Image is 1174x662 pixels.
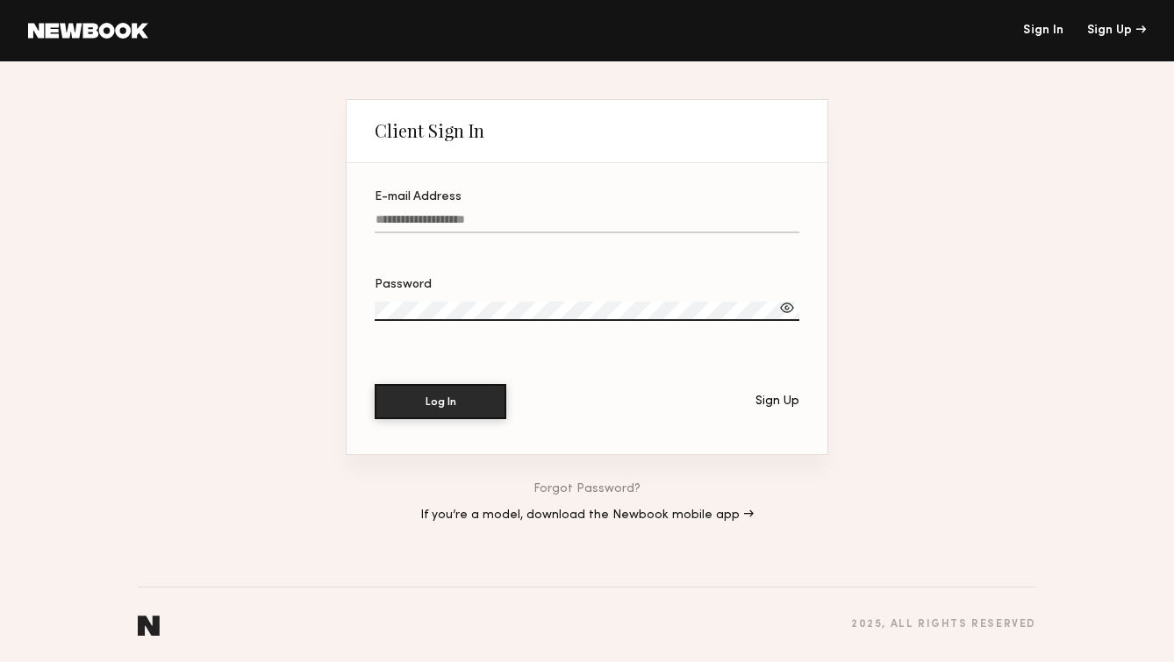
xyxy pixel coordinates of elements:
[851,619,1036,630] div: 2025 , all rights reserved
[1023,25,1063,37] a: Sign In
[375,213,799,233] input: E-mail Address
[375,302,799,321] input: Password
[755,395,799,408] div: Sign Up
[420,509,754,522] a: If you’re a model, download the Newbook mobile app →
[375,279,799,291] div: Password
[1087,25,1146,37] div: Sign Up
[375,120,484,141] div: Client Sign In
[533,483,641,495] a: Forgot Password?
[375,191,799,203] div: E-mail Address
[375,384,506,419] button: Log In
